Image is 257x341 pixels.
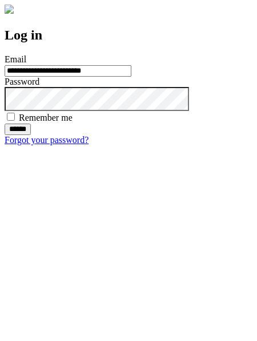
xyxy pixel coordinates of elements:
a: Forgot your password? [5,135,89,145]
label: Password [5,77,39,86]
h2: Log in [5,27,252,43]
label: Remember me [19,113,73,122]
img: logo-4e3dc11c47720685a147b03b5a06dd966a58ff35d612b21f08c02c0306f2b779.png [5,5,14,14]
label: Email [5,54,26,64]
